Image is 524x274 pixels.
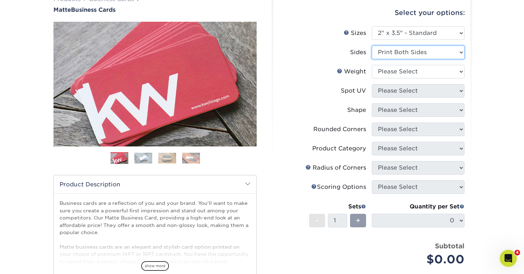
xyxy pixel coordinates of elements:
div: Weight [337,67,366,76]
div: Sides [350,48,366,57]
span: - [315,215,319,226]
strong: Subtotal [435,242,464,250]
div: Product Category [312,144,366,153]
span: show more [141,261,169,271]
span: Matte [53,6,71,13]
span: + [356,215,360,226]
div: Sets [309,202,366,211]
h1: Business Cards [53,6,257,13]
img: Business Cards 02 [134,152,152,164]
img: Business Cards 01 [111,150,128,167]
div: Rounded Corners [313,125,366,134]
div: Spot UV [341,87,366,95]
a: MatteBusiness Cards [53,6,257,13]
div: Quantity per Set [372,202,464,211]
img: Business Cards 04 [182,152,200,164]
div: Sizes [344,29,366,37]
div: $0.00 [377,251,464,268]
div: Shape [347,106,366,114]
div: Scoring Options [311,183,366,191]
div: Radius of Corners [305,164,366,172]
iframe: Intercom live chat [500,250,517,267]
h2: Product Description [54,175,256,193]
span: 4 [514,250,520,255]
img: Business Cards 03 [158,152,176,164]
